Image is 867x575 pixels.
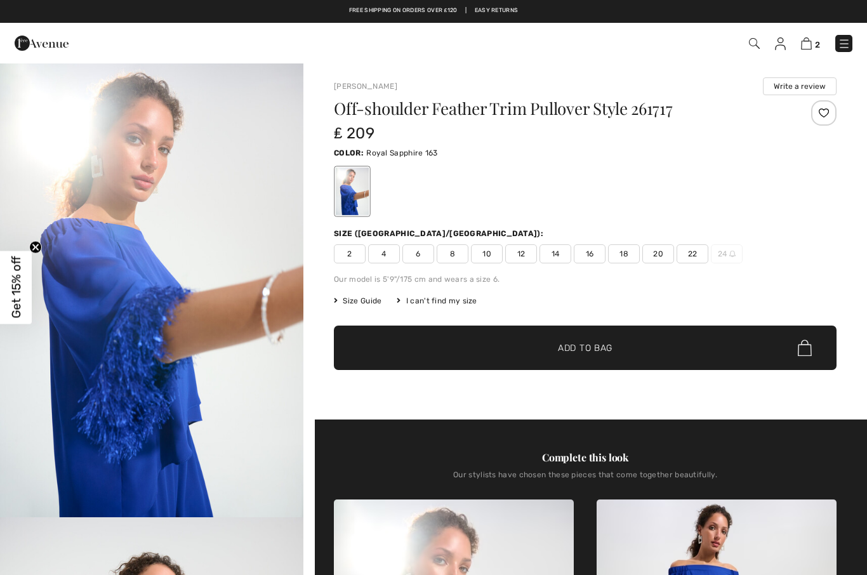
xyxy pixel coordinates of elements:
span: 12 [505,244,537,263]
span: 6 [402,244,434,263]
div: Royal Sapphire 163 [336,168,369,215]
span: | [465,6,467,15]
div: Complete this look [334,450,837,465]
span: 16 [574,244,606,263]
span: 14 [539,244,571,263]
img: Shopping Bag [801,37,812,50]
div: Our model is 5'9"/175 cm and wears a size 6. [334,274,837,285]
span: 18 [608,244,640,263]
img: 1ère Avenue [15,30,69,56]
a: [PERSON_NAME] [334,82,397,91]
button: Write a review [763,77,837,95]
img: Bag.svg [798,340,812,356]
a: 2 [801,36,820,51]
span: 2 [815,40,820,50]
span: Size Guide [334,295,381,307]
button: Close teaser [29,241,42,254]
span: 4 [368,244,400,263]
div: Our stylists have chosen these pieces that come together beautifully. [334,470,837,489]
span: Add to Bag [558,341,612,355]
img: ring-m.svg [729,251,736,257]
span: Royal Sapphire 163 [366,149,437,157]
span: 20 [642,244,674,263]
span: 10 [471,244,503,263]
span: ₤ 209 [334,124,374,142]
span: 8 [437,244,468,263]
span: Get 15% off [9,256,23,319]
button: Add to Bag [334,326,837,370]
span: 2 [334,244,366,263]
h1: Off-shoulder Feather Trim Pullover Style 261717 [334,100,753,117]
a: Easy Returns [475,6,519,15]
img: My Info [775,37,786,50]
img: Search [749,38,760,49]
a: Free shipping on orders over ₤120 [349,6,458,15]
div: I can't find my size [397,295,477,307]
span: 24 [711,244,743,263]
span: 22 [677,244,708,263]
a: 1ère Avenue [15,36,69,48]
div: Size ([GEOGRAPHIC_DATA]/[GEOGRAPHIC_DATA]): [334,228,546,239]
span: Color: [334,149,364,157]
img: Menu [838,37,850,50]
